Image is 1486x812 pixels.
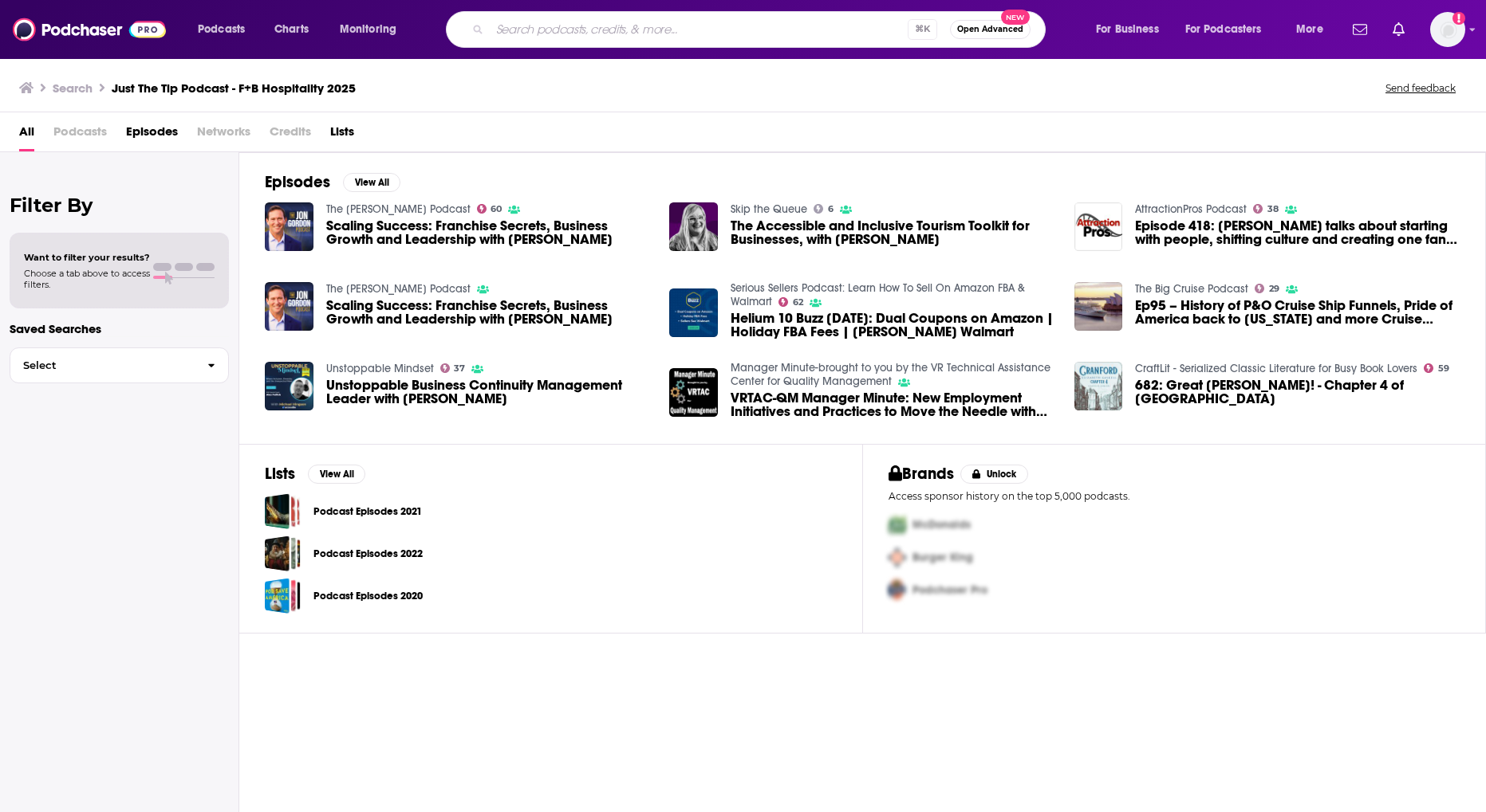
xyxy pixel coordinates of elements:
[265,464,295,484] h2: Lists
[669,202,718,251] img: The Accessible and Inclusive Tourism Toolkit for Businesses, with Emily Yates
[454,365,465,372] span: 37
[1074,282,1123,331] a: Ep95 – History of P&O Cruise Ship Funnels, Pride of America back to Hawaii and more Cruise News
[343,173,400,192] button: View All
[1001,10,1030,25] span: New
[778,297,803,307] a: 62
[1430,12,1465,47] button: Show profile menu
[326,379,651,406] a: Unstoppable Business Continuity Management Leader with Alex Fullick
[1185,18,1262,41] span: For Podcasters
[1074,362,1123,410] img: 682: Great Scott! - Chapter 4 of Cranford
[326,299,651,326] a: Scaling Success: Franchise Secrets, Business Growth and Leadership with Ray Titus
[265,282,313,331] a: Scaling Success: Franchise Secrets, Business Growth and Leadership with Ray Titus
[13,14,166,45] img: Podchaser - Follow, Share and Rate Podcasts
[340,18,396,41] span: Monitoring
[1135,219,1460,246] span: Episode 418: [PERSON_NAME] talks about starting with people, shifting culture and creating one fa...
[326,219,651,246] span: Scaling Success: Franchise Secrets, Business Growth and Leadership with [PERSON_NAME]
[197,119,250,151] span: Networks
[1135,299,1460,326] span: Ep95 – History of P&O Cruise Ship Funnels, Pride of America back to [US_STATE] and more Cruise News
[265,535,301,571] a: Podcast Episodes 2022
[313,545,423,563] a: Podcast Episodes 2022
[490,17,908,42] input: Search podcasts, credits, & more...
[326,282,471,296] a: The Jon Gordon Podcast
[731,219,1055,246] a: The Accessible and Inclusive Tourism Toolkit for Businesses, with Emily Yates
[957,25,1023,33] span: Open Advanced
[265,202,313,251] img: Scaling Success: Franchise Secrets, Business Growth and Leadership with Ray Titus
[1452,12,1465,25] svg: Add a profile image
[1096,18,1159,41] span: For Business
[1085,17,1179,42] button: open menu
[828,206,834,213] span: 6
[112,80,356,96] h3: Just The Tip Podcast - F+B Hospitality 2025
[198,18,245,41] span: Podcasts
[326,362,434,375] a: Unstoppable Mindset
[912,518,971,532] span: McDonalds
[814,204,834,214] a: 6
[326,379,651,406] span: Unstoppable Business Continuity Management Leader with [PERSON_NAME]
[731,219,1055,246] span: The Accessible and Inclusive Tourism Toolkit for Businesses, with [PERSON_NAME]
[440,363,466,373] a: 37
[1135,202,1247,216] a: AttractionPros Podcast
[731,202,807,216] a: Skip the Queue
[882,508,912,541] img: First Pro Logo
[1430,12,1465,47] span: Logged in as RobynHayley
[1255,284,1279,293] a: 29
[1438,365,1449,372] span: 59
[24,268,150,290] span: Choose a tab above to access filters.
[326,202,471,216] a: The Jon Gordon Podcast
[126,119,178,151] a: Episodes
[19,119,34,151] a: All
[265,464,365,484] a: ListsView All
[24,252,150,263] span: Want to filter your results?
[731,391,1055,418] a: VRTAC-QM Manager Minute: New Employment Initiatives and Practices to Move the Needle with David D...
[731,312,1055,339] a: Helium 10 Buzz 10/3/24: Dual Coupons on Amazon | Holiday FBA Fees | Sellers Sue Walmart
[308,465,365,484] button: View All
[265,578,301,614] a: Podcast Episodes 2020
[889,464,955,484] h2: Brands
[53,119,107,151] span: Podcasts
[731,312,1055,339] span: Helium 10 Buzz [DATE]: Dual Coupons on Amazon | Holiday FBA Fees | [PERSON_NAME] Walmart
[731,391,1055,418] span: VRTAC-QM Manager Minute: New Employment Initiatives and Practices to Move the Needle with [PERSON...
[270,119,311,151] span: Credits
[265,172,330,192] h2: Episodes
[1074,202,1123,251] img: Episode 418: Coen Bertens talks about starting with people, shifting culture and creating one fan...
[1135,379,1460,406] a: 682: Great Scott! - Chapter 4 of Cranford
[669,368,718,417] img: VRTAC-QM Manager Minute: New Employment Initiatives and Practices to Move the Needle with David D...
[477,204,503,214] a: 60
[326,299,651,326] span: Scaling Success: Franchise Secrets, Business Growth and Leadership with [PERSON_NAME]
[330,119,354,151] a: Lists
[1135,282,1248,296] a: The Big Cruise Podcast
[1135,379,1460,406] span: 682: Great [PERSON_NAME]! - Chapter 4 of [GEOGRAPHIC_DATA]
[265,493,301,529] a: Podcast Episodes 2021
[1386,16,1411,43] a: Show notifications dropdown
[329,17,417,42] button: open menu
[912,551,973,564] span: Burger King
[669,288,718,337] img: Helium 10 Buzz 10/3/24: Dual Coupons on Amazon | Holiday FBA Fees | Sellers Sue Walmart
[10,194,229,217] h2: Filter By
[326,219,651,246] a: Scaling Success: Franchise Secrets, Business Growth and Leadership with Ray Titus
[1285,17,1343,42] button: open menu
[187,17,266,42] button: open menu
[265,172,400,192] a: EpisodesView All
[1135,219,1460,246] a: Episode 418: Coen Bertens talks about starting with people, shifting culture and creating one fan...
[461,11,1061,48] div: Search podcasts, credits, & more...
[313,587,423,605] a: Podcast Episodes 2020
[882,541,912,574] img: Second Pro Logo
[10,347,229,383] button: Select
[274,18,309,41] span: Charts
[1381,81,1460,95] button: Send feedback
[1267,206,1279,213] span: 38
[10,321,229,336] p: Saved Searches
[1253,204,1279,214] a: 38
